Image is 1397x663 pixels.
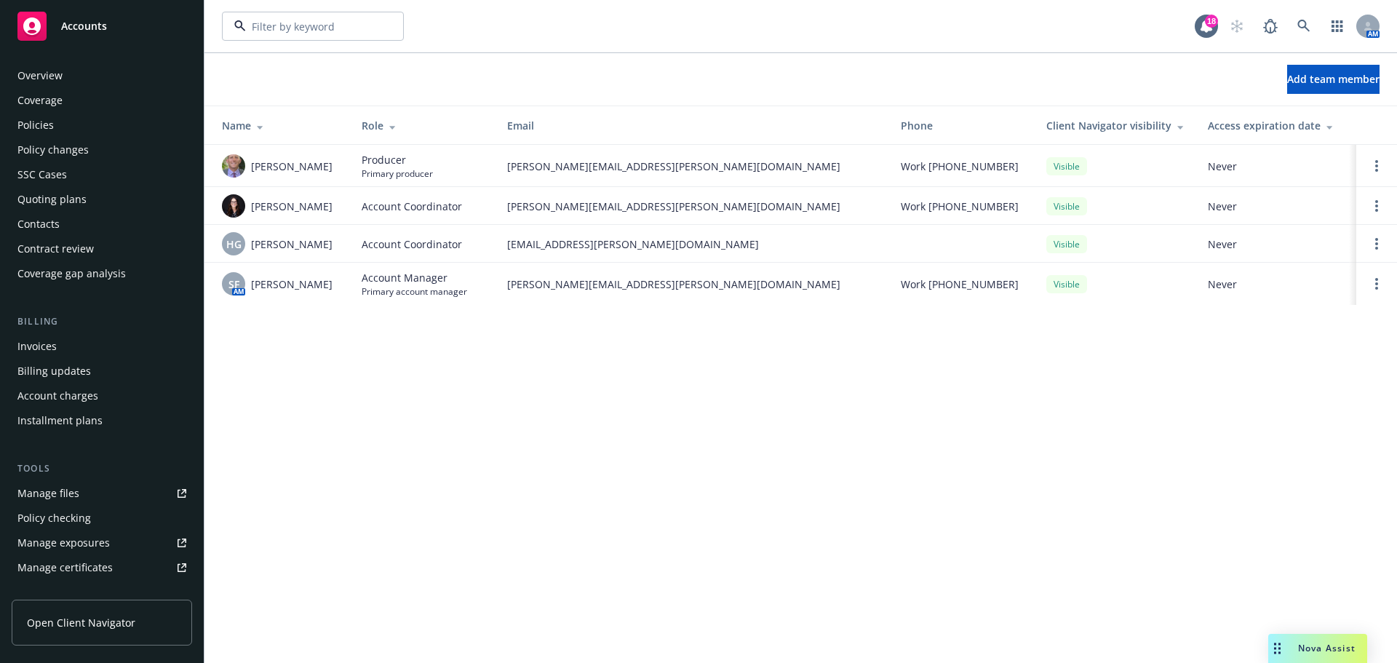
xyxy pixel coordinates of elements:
[12,213,192,236] a: Contacts
[1046,118,1185,133] div: Client Navigator visibility
[1205,15,1218,28] div: 18
[12,461,192,476] div: Tools
[12,482,192,505] a: Manage files
[12,89,192,112] a: Coverage
[17,188,87,211] div: Quoting plans
[12,581,192,604] a: Manage claims
[12,556,192,579] a: Manage certificates
[17,335,57,358] div: Invoices
[12,360,192,383] a: Billing updates
[1208,118,1345,133] div: Access expiration date
[1046,197,1087,215] div: Visible
[12,237,192,261] a: Contract review
[12,314,192,329] div: Billing
[1323,12,1352,41] a: Switch app
[17,556,113,579] div: Manage certificates
[362,199,462,214] span: Account Coordinator
[17,581,91,604] div: Manage claims
[17,482,79,505] div: Manage files
[12,409,192,432] a: Installment plans
[1287,72,1380,86] span: Add team member
[12,384,192,408] a: Account charges
[1268,634,1367,663] button: Nova Assist
[1222,12,1251,41] a: Start snowing
[1208,237,1345,252] span: Never
[1268,634,1286,663] div: Drag to move
[12,163,192,186] a: SSC Cases
[901,118,1023,133] div: Phone
[1368,157,1385,175] a: Open options
[17,163,67,186] div: SSC Cases
[1208,159,1345,174] span: Never
[17,138,89,162] div: Policy changes
[17,213,60,236] div: Contacts
[1368,197,1385,215] a: Open options
[1368,275,1385,293] a: Open options
[17,114,54,137] div: Policies
[27,615,135,630] span: Open Client Navigator
[17,507,91,530] div: Policy checking
[17,64,63,87] div: Overview
[1046,157,1087,175] div: Visible
[507,237,877,252] span: [EMAIL_ADDRESS][PERSON_NAME][DOMAIN_NAME]
[1368,235,1385,253] a: Open options
[61,20,107,32] span: Accounts
[362,285,467,298] span: Primary account manager
[507,277,877,292] span: [PERSON_NAME][EMAIL_ADDRESS][PERSON_NAME][DOMAIN_NAME]
[17,409,103,432] div: Installment plans
[12,531,192,555] a: Manage exposures
[246,19,374,34] input: Filter by keyword
[1046,275,1087,293] div: Visible
[12,138,192,162] a: Policy changes
[362,237,462,252] span: Account Coordinator
[1289,12,1318,41] a: Search
[362,118,484,133] div: Role
[17,237,94,261] div: Contract review
[12,114,192,137] a: Policies
[12,6,192,47] a: Accounts
[12,262,192,285] a: Coverage gap analysis
[901,159,1019,174] span: Work [PHONE_NUMBER]
[1046,235,1087,253] div: Visible
[1256,12,1285,41] a: Report a Bug
[12,188,192,211] a: Quoting plans
[1298,642,1356,654] span: Nova Assist
[12,64,192,87] a: Overview
[901,277,1019,292] span: Work [PHONE_NUMBER]
[12,335,192,358] a: Invoices
[17,531,110,555] div: Manage exposures
[507,199,877,214] span: [PERSON_NAME][EMAIL_ADDRESS][PERSON_NAME][DOMAIN_NAME]
[507,159,877,174] span: [PERSON_NAME][EMAIL_ADDRESS][PERSON_NAME][DOMAIN_NAME]
[1287,65,1380,94] button: Add team member
[17,262,126,285] div: Coverage gap analysis
[901,199,1019,214] span: Work [PHONE_NUMBER]
[1208,277,1345,292] span: Never
[17,360,91,383] div: Billing updates
[362,270,467,285] span: Account Manager
[12,507,192,530] a: Policy checking
[1208,199,1345,214] span: Never
[17,89,63,112] div: Coverage
[17,384,98,408] div: Account charges
[507,118,877,133] div: Email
